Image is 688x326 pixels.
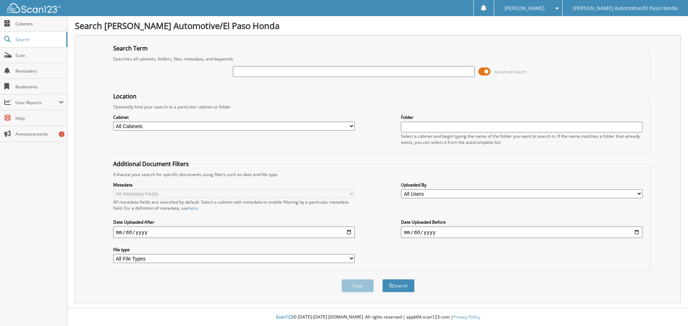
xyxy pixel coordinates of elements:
span: Help [15,115,64,121]
span: [PERSON_NAME] [505,6,545,10]
legend: Search Term [110,44,151,52]
div: Enhance your search for specific documents using filters such as date and file type. [110,171,646,177]
h1: Search [PERSON_NAME] Automotive/El Paso Honda [75,20,681,31]
div: © [DATE]-[DATE] [DOMAIN_NAME]. All rights reserved | appb04-scan123-com | [68,308,688,326]
a: here [188,205,198,211]
legend: Location [110,92,140,100]
span: Advanced Search [494,69,526,74]
label: Date Uploaded After [113,219,355,225]
div: 1 [59,131,64,137]
button: Clear [341,279,374,292]
span: Search [15,37,63,43]
span: [PERSON_NAME] Automotive/El Paso Honda [573,6,678,10]
label: Cabinet [113,114,355,120]
legend: Additional Document Filters [110,160,192,168]
span: User Reports [15,99,59,106]
label: Metadata [113,182,355,188]
span: Scan123 [276,314,293,320]
div: Optionally limit your search to a particular cabinet or folder [110,104,646,110]
span: Scan [15,52,64,58]
label: Uploaded By [401,182,642,188]
div: Searches all cabinets, folders, files, metadata, and keywords [110,56,646,62]
span: Announcements [15,131,64,137]
label: Date Uploaded Before [401,219,642,225]
label: File type [113,247,355,253]
input: end [401,227,642,238]
span: Reminders [15,68,64,74]
input: start [113,227,355,238]
button: Search [382,279,415,292]
div: Select a cabinet and begin typing the name of the folder you want to search in. If the name match... [401,133,642,145]
img: scan123-logo-white.svg [7,3,61,13]
span: Cabinets [15,21,64,27]
label: Folder [401,114,642,120]
span: Bookmarks [15,84,64,90]
a: Privacy Policy [453,314,480,320]
div: All metadata fields are searched by default. Select a cabinet with metadata to enable filtering b... [113,199,355,211]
